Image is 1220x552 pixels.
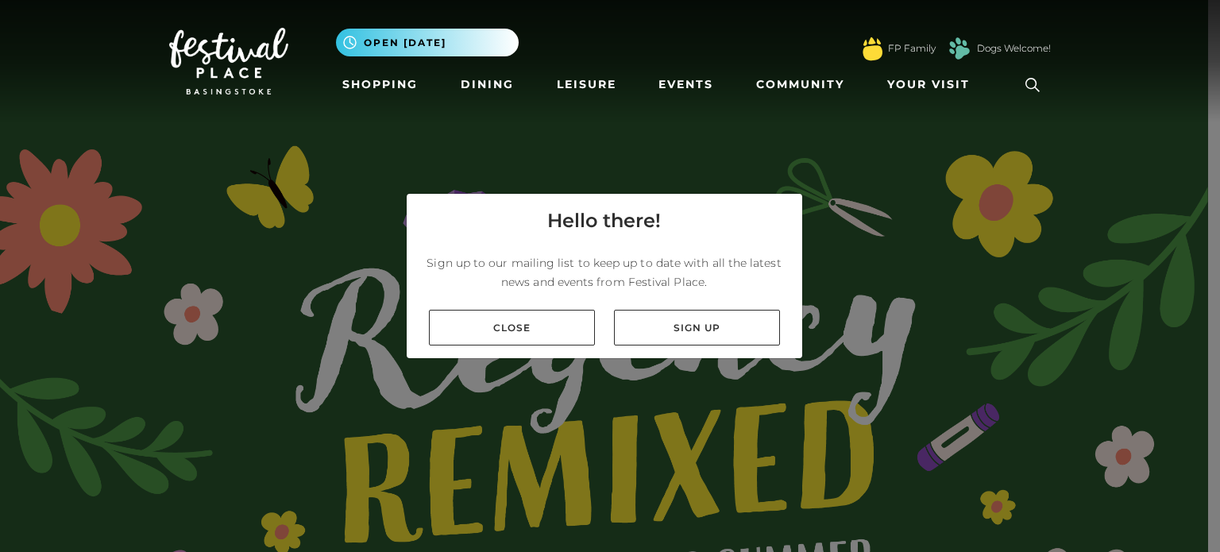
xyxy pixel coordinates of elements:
a: Sign up [614,310,780,345]
a: Community [750,70,851,99]
a: Leisure [550,70,623,99]
a: Close [429,310,595,345]
span: Open [DATE] [364,36,446,50]
p: Sign up to our mailing list to keep up to date with all the latest news and events from Festival ... [419,253,790,291]
span: Your Visit [887,76,970,93]
a: Dogs Welcome! [977,41,1051,56]
a: Dining [454,70,520,99]
h4: Hello there! [547,207,661,235]
a: Events [652,70,720,99]
button: Open [DATE] [336,29,519,56]
a: Shopping [336,70,424,99]
a: FP Family [888,41,936,56]
a: Your Visit [881,70,984,99]
img: Festival Place Logo [169,28,288,95]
